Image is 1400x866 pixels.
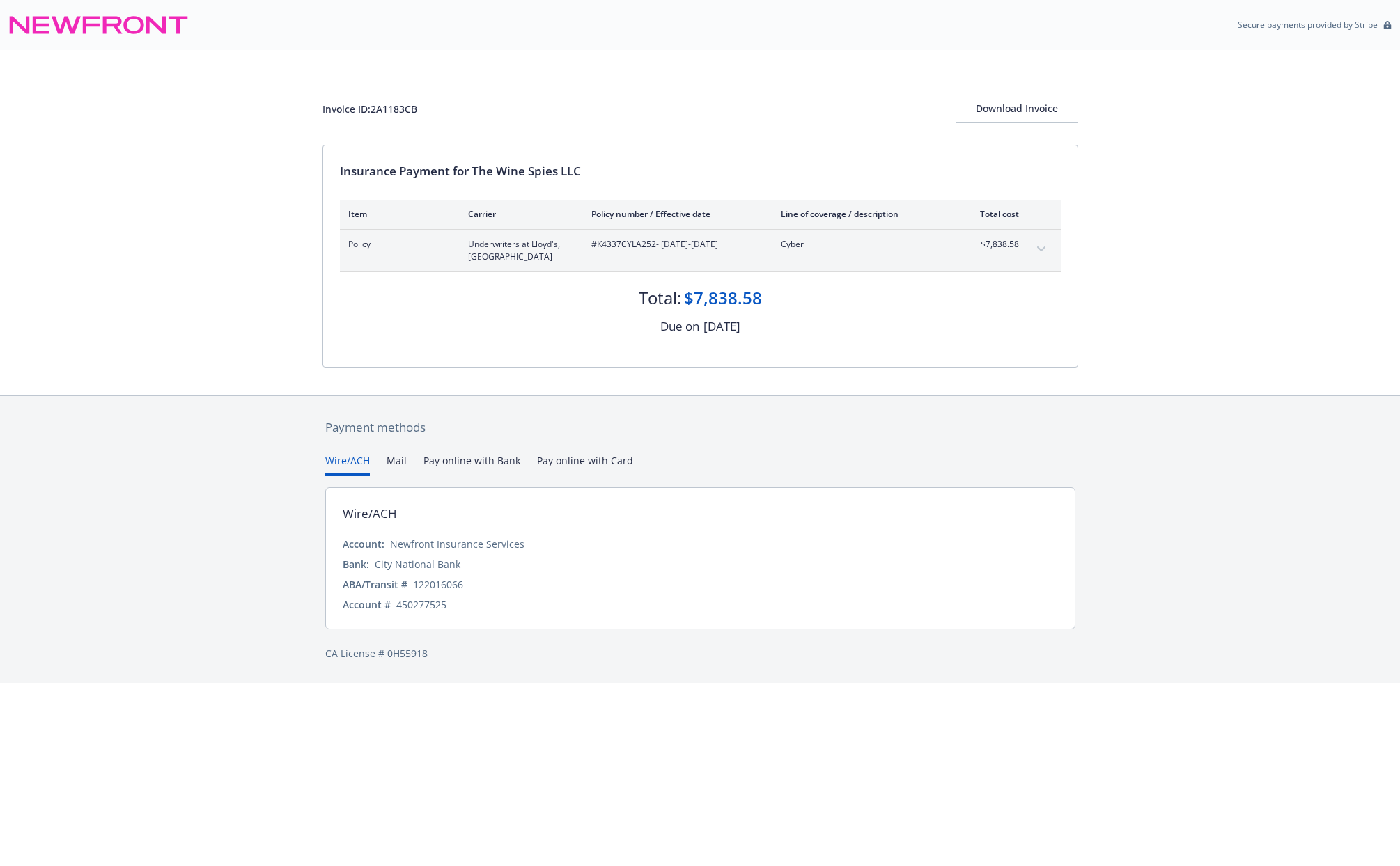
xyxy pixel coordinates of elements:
span: #K4337CYLA252 - [DATE]-[DATE] [591,238,759,251]
span: $7,838.58 [967,238,1019,251]
p: Secure payments provided by Stripe [1238,19,1378,31]
div: Item [348,208,446,220]
div: Download Invoice [956,95,1078,122]
div: Account # [343,597,391,612]
div: Carrier [468,208,569,220]
button: expand content [1030,238,1052,260]
div: Payment methods [325,418,1075,436]
div: $7,838.58 [684,286,762,310]
button: Pay online with Card [537,453,633,476]
div: 450277525 [396,597,446,612]
div: CA License # 0H55918 [325,646,1075,661]
button: Pay online with Bank [423,453,520,476]
span: Policy [348,238,446,251]
div: Total: [639,286,681,310]
div: City National Bank [375,557,460,572]
div: Due on [660,317,699,336]
div: Newfront Insurance Services [390,537,524,551]
div: [DATE] [703,317,740,336]
div: Wire/ACH [343,505,397,523]
div: Bank: [343,557,369,572]
div: Total cost [967,208,1019,220]
div: PolicyUnderwriters at Lloyd's, [GEOGRAPHIC_DATA]#K4337CYLA252- [DATE]-[DATE]Cyber$7,838.58expand ... [340,230,1061,271]
div: Line of coverage / description [781,208,944,220]
div: Policy number / Effective date [591,208,759,220]
span: Cyber [781,238,944,251]
div: Invoice ID: 2A1183CB [322,102,417,116]
span: Underwriters at Lloyd's, [GEOGRAPHIC_DATA] [468,238,569,263]
div: 122016066 [413,577,463,592]
div: ABA/Transit # [343,577,407,592]
button: Mail [387,453,407,476]
div: Insurance Payment for The Wine Spies LLC [340,162,1061,180]
div: Account: [343,537,384,551]
button: Download Invoice [956,95,1078,123]
button: Wire/ACH [325,453,370,476]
